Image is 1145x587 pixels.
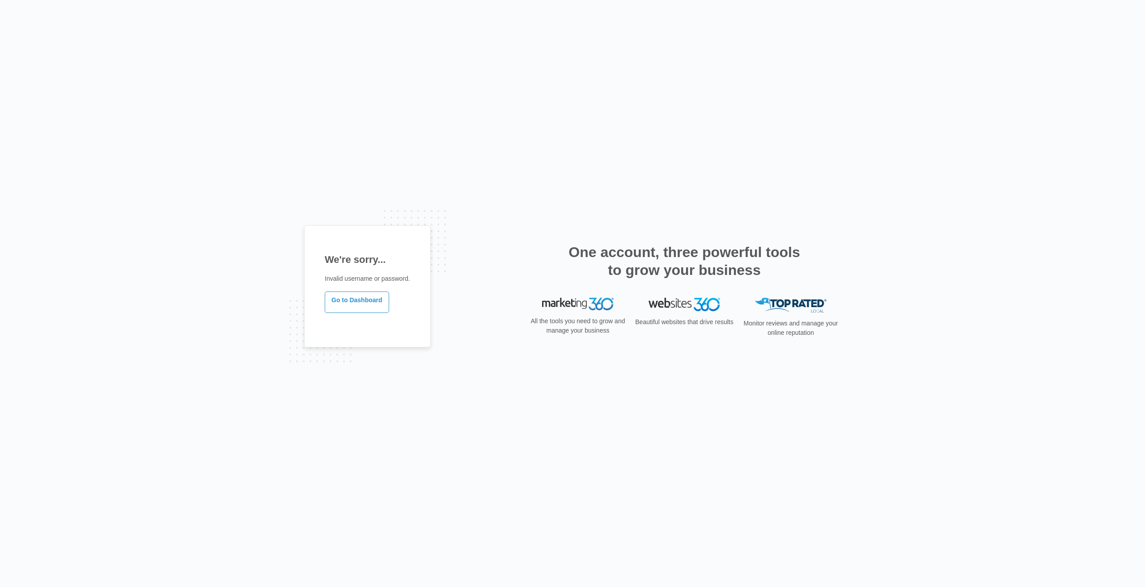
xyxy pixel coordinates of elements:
img: Marketing 360 [542,298,614,310]
img: Websites 360 [649,298,720,311]
h2: One account, three powerful tools to grow your business [566,243,803,279]
p: Invalid username or password. [325,274,410,283]
img: Top Rated Local [755,298,827,313]
p: Monitor reviews and manage your online reputation [741,319,841,338]
a: Go to Dashboard [325,291,389,313]
p: All the tools you need to grow and manage your business [528,317,628,335]
p: Beautiful websites that drive results [634,317,734,327]
h1: We're sorry... [325,252,410,267]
